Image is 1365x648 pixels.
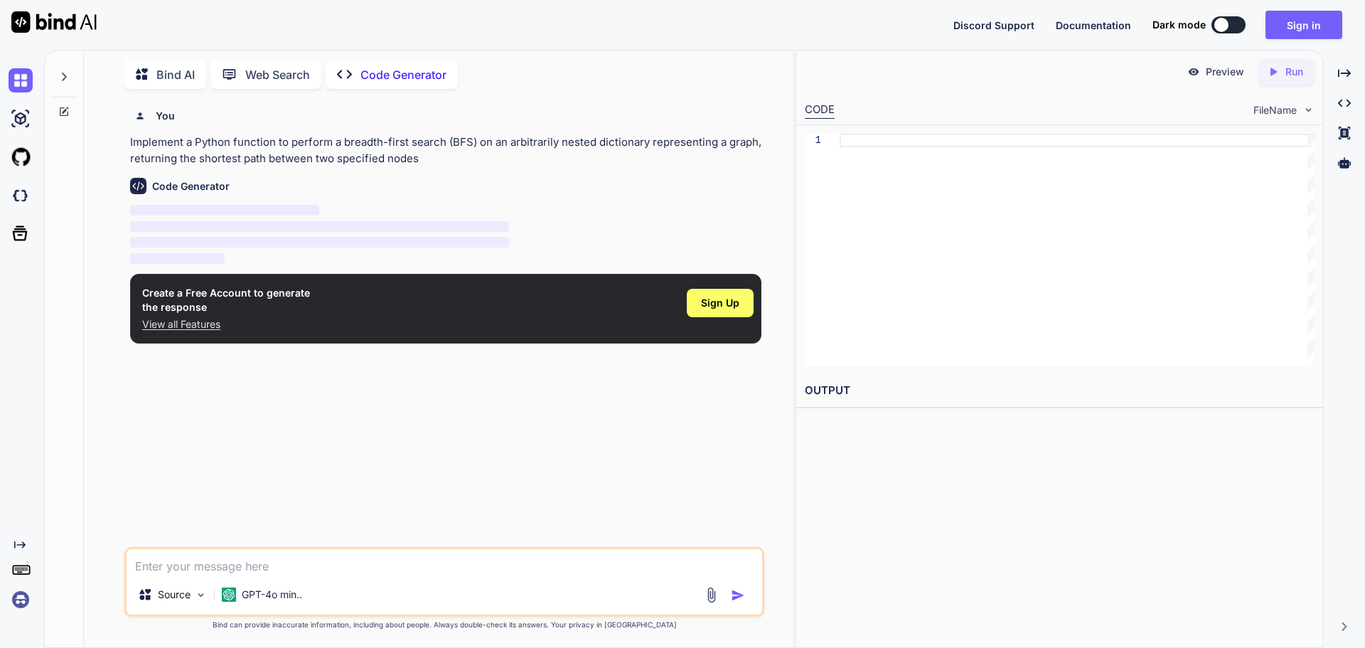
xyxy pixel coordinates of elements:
[805,102,835,119] div: CODE
[1206,65,1244,79] p: Preview
[195,589,207,601] img: Pick Models
[1056,18,1131,33] button: Documentation
[142,317,310,331] p: View all Features
[1265,11,1342,39] button: Sign in
[701,296,739,310] span: Sign Up
[142,286,310,314] h1: Create a Free Account to generate the response
[130,221,509,232] span: ‌
[805,134,821,147] div: 1
[953,19,1034,31] span: Discord Support
[1187,65,1200,78] img: preview
[130,237,509,248] span: ‌
[156,109,175,123] h6: You
[242,588,302,602] p: GPT-4o min..
[1056,19,1131,31] span: Documentation
[130,134,761,166] p: Implement a Python function to perform a breadth-first search (BFS) on an arbitrarily nested dict...
[152,179,230,193] h6: Code Generator
[124,620,764,630] p: Bind can provide inaccurate information, including about people. Always double-check its answers....
[130,253,225,264] span: ‌
[360,66,446,83] p: Code Generator
[1302,104,1315,116] img: chevron down
[9,588,33,612] img: signin
[1152,18,1206,32] span: Dark mode
[9,184,33,208] img: darkCloudIdeIcon
[156,66,195,83] p: Bind AI
[222,588,236,602] img: GPT-4o mini
[9,145,33,169] img: githubLight
[1253,103,1297,117] span: FileName
[9,107,33,131] img: ai-studio
[158,588,191,602] p: Source
[11,11,97,33] img: Bind AI
[953,18,1034,33] button: Discord Support
[731,588,745,602] img: icon
[245,66,310,83] p: Web Search
[130,205,319,216] span: ‌
[9,68,33,92] img: chat
[703,587,719,603] img: attachment
[796,374,1323,408] h2: OUTPUT
[1285,65,1303,79] p: Run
